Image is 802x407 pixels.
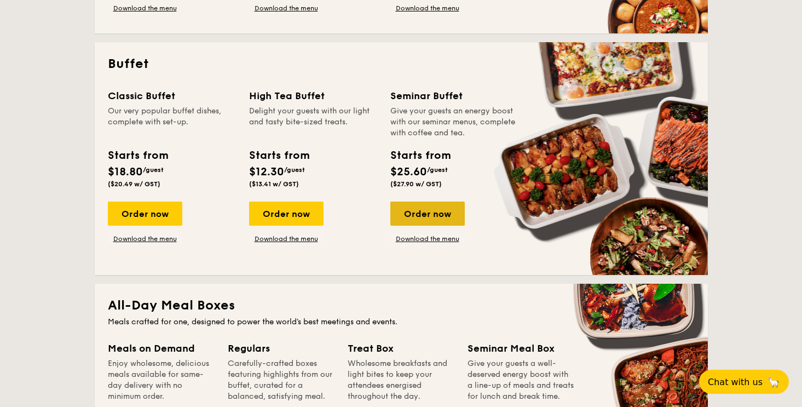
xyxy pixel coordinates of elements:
div: Wholesome breakfasts and light bites to keep your attendees energised throughout the day. [348,358,454,402]
span: 🦙 [767,376,780,388]
div: Carefully-crafted boxes featuring highlights from our buffet, curated for a balanced, satisfying ... [228,358,334,402]
a: Download the menu [249,4,324,13]
div: Enjoy wholesome, delicious meals available for same-day delivery with no minimum order. [108,358,215,402]
div: Starts from [390,147,450,164]
div: Regulars [228,341,334,356]
a: Download the menu [390,234,465,243]
div: Meals crafted for one, designed to power the world's best meetings and events. [108,317,695,328]
button: Chat with us🦙 [699,370,789,394]
span: $18.80 [108,165,143,179]
div: Seminar Buffet [390,88,518,104]
div: Treat Box [348,341,454,356]
div: Order now [108,202,182,226]
div: Give your guests a well-deserved energy boost with a line-up of meals and treats for lunch and br... [468,358,574,402]
span: /guest [284,166,305,174]
div: Give your guests an energy boost with our seminar menus, complete with coffee and tea. [390,106,518,139]
span: /guest [143,166,164,174]
div: Seminar Meal Box [468,341,574,356]
span: /guest [427,166,448,174]
div: Classic Buffet [108,88,236,104]
div: Order now [249,202,324,226]
span: ($27.90 w/ GST) [390,180,442,188]
div: High Tea Buffet [249,88,377,104]
div: Our very popular buffet dishes, complete with set-up. [108,106,236,139]
span: $25.60 [390,165,427,179]
div: Starts from [249,147,309,164]
a: Download the menu [108,234,182,243]
a: Download the menu [390,4,465,13]
h2: All-Day Meal Boxes [108,297,695,314]
div: Order now [390,202,465,226]
h2: Buffet [108,55,695,73]
span: $12.30 [249,165,284,179]
span: Chat with us [708,377,763,387]
a: Download the menu [108,4,182,13]
span: ($20.49 w/ GST) [108,180,160,188]
a: Download the menu [249,234,324,243]
div: Delight your guests with our light and tasty bite-sized treats. [249,106,377,139]
span: ($13.41 w/ GST) [249,180,299,188]
div: Starts from [108,147,168,164]
div: Meals on Demand [108,341,215,356]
